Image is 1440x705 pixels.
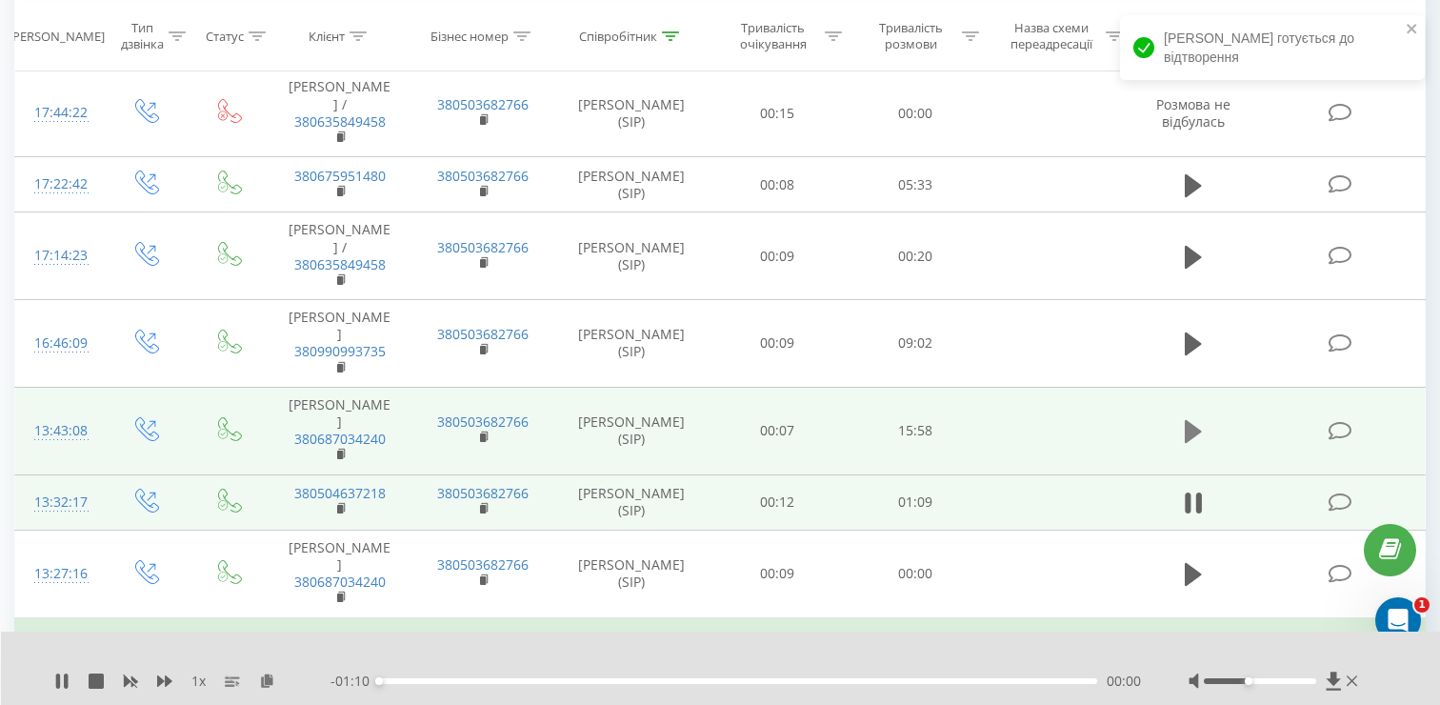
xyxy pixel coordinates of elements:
td: [PERSON_NAME] / [269,70,411,157]
iframe: Intercom live chat [1375,597,1421,643]
div: 16:46:09 [34,325,84,362]
div: 13:27:16 [34,555,84,593]
div: Статус [206,28,244,44]
div: Бізнес номер [430,28,509,44]
a: 380503682766 [437,325,529,343]
td: 15:58 [847,387,985,474]
span: 1 x [191,672,206,691]
td: [PERSON_NAME] (SIP) [554,474,709,530]
td: [PERSON_NAME] (SIP) [554,70,709,157]
td: 00:08 [709,157,847,212]
div: Назва схеми переадресації [1001,20,1100,52]
td: 01:09 [847,474,985,530]
td: 09:02 [847,300,985,388]
td: 00:12 [709,474,847,530]
a: 380503682766 [437,413,529,431]
td: 05:33 [847,157,985,212]
td: 00:09 [709,530,847,617]
div: 17:44:22 [34,94,84,131]
span: Розмова не відбулась [1156,95,1230,131]
td: 00:20 [847,212,985,300]
div: 13:32:17 [34,484,84,521]
td: [PERSON_NAME] (SIP) [554,300,709,388]
div: Тип дзвінка [120,20,165,52]
a: 380675951480 [294,167,386,185]
a: 380504637218 [294,484,386,502]
td: [PERSON_NAME] (SIP) [554,212,709,300]
span: 1 [1414,597,1430,613]
td: 00:09 [709,300,847,388]
td: [PERSON_NAME] [269,530,411,617]
a: 380503682766 [437,238,529,256]
td: Понеділок, 15 Вересня 2025 [15,618,1426,656]
td: 00:00 [847,70,985,157]
a: 380990993735 [294,342,386,360]
div: [PERSON_NAME] готується до відтворення [1120,15,1425,80]
td: 00:09 [709,212,847,300]
a: 380687034240 [294,430,386,448]
a: 380503682766 [437,555,529,574]
a: 380503682766 [437,484,529,502]
div: Accessibility label [375,677,383,685]
td: [PERSON_NAME] [269,387,411,474]
div: 13:43:08 [34,413,84,450]
div: Тривалість розмови [864,20,958,52]
a: 380503682766 [437,167,529,185]
button: close [1406,21,1419,39]
td: [PERSON_NAME] (SIP) [554,530,709,617]
td: [PERSON_NAME] / [269,212,411,300]
div: [PERSON_NAME] [9,28,105,44]
td: [PERSON_NAME] (SIP) [554,157,709,212]
span: - 01:10 [330,672,379,691]
div: Співробітник [579,28,657,44]
div: 17:22:42 [34,166,84,203]
a: 380635849458 [294,112,386,131]
td: [PERSON_NAME] [269,300,411,388]
td: 00:00 [847,530,985,617]
td: 00:15 [709,70,847,157]
span: 00:00 [1107,672,1141,691]
div: Клієнт [309,28,345,44]
div: Accessibility label [1245,677,1252,685]
div: Тривалість очікування [726,20,820,52]
td: [PERSON_NAME] (SIP) [554,387,709,474]
a: 380687034240 [294,573,386,591]
div: 17:14:23 [34,237,84,274]
td: 00:07 [709,387,847,474]
a: 380635849458 [294,255,386,273]
a: 380503682766 [437,95,529,113]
